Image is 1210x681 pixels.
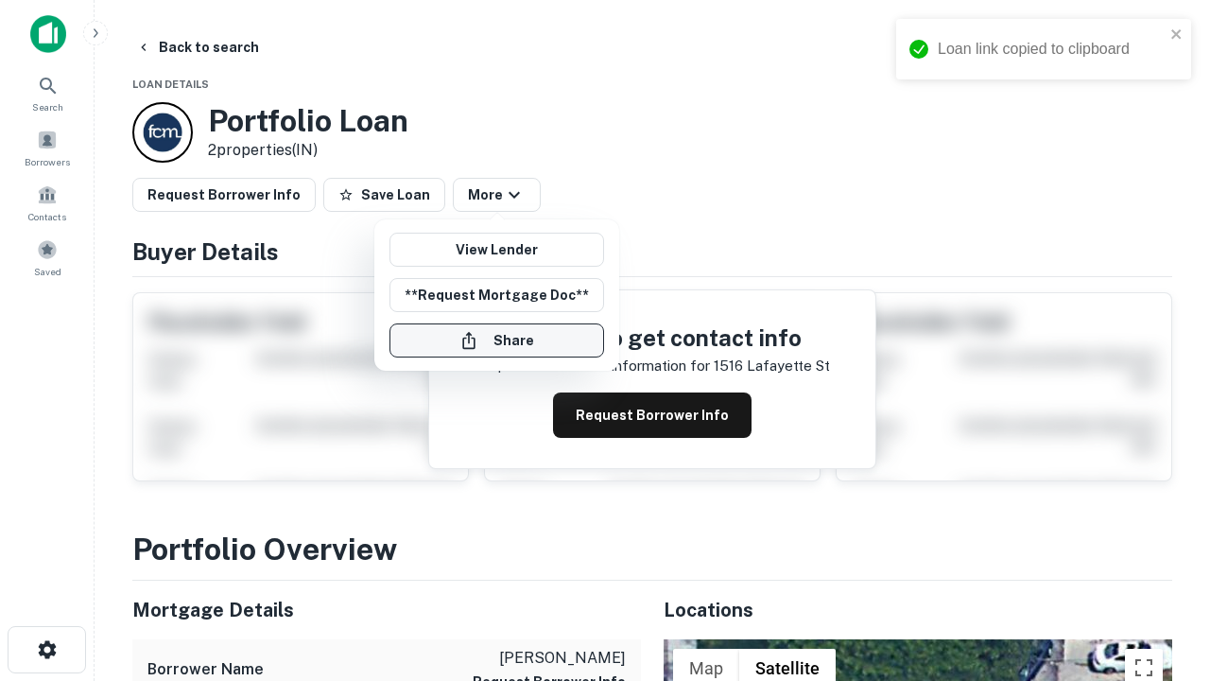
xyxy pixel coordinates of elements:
[938,38,1165,61] div: Loan link copied to clipboard
[1115,530,1210,620] iframe: Chat Widget
[389,233,604,267] a: View Lender
[389,323,604,358] button: Share
[1170,26,1184,44] button: close
[389,278,604,312] button: **Request Mortgage Doc**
